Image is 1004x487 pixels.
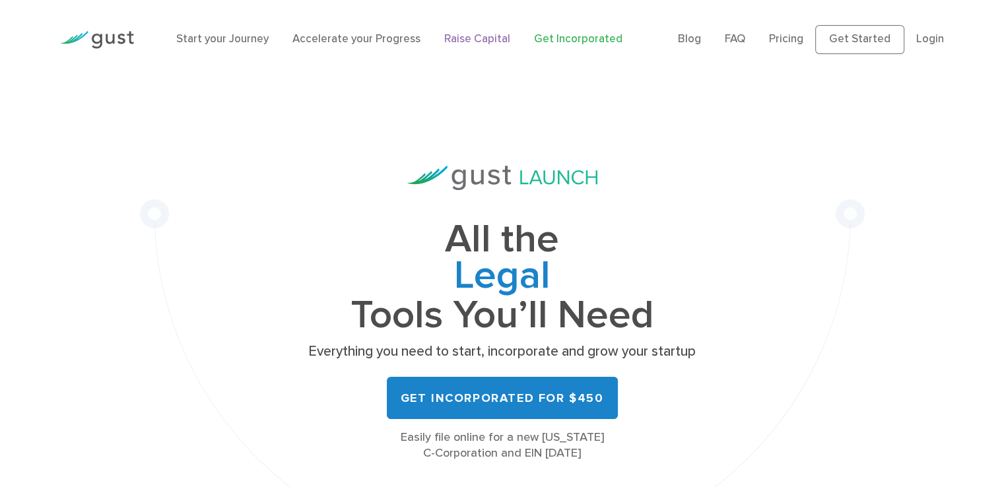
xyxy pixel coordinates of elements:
a: Accelerate your Progress [292,32,420,46]
img: Gust Logo [60,31,134,49]
img: Gust Launch Logo [407,166,597,190]
a: Start your Journey [176,32,269,46]
a: Raise Capital [444,32,510,46]
p: Everything you need to start, incorporate and grow your startup [304,342,700,361]
a: Blog [678,32,701,46]
a: Get Incorporated [534,32,622,46]
span: Legal [304,258,700,298]
a: Login [916,32,944,46]
a: FAQ [725,32,745,46]
a: Get Started [815,25,904,54]
h1: All the Tools You’ll Need [304,222,700,333]
a: Pricing [769,32,803,46]
div: Easily file online for a new [US_STATE] C-Corporation and EIN [DATE] [304,430,700,461]
a: Get Incorporated for $450 [387,377,618,419]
